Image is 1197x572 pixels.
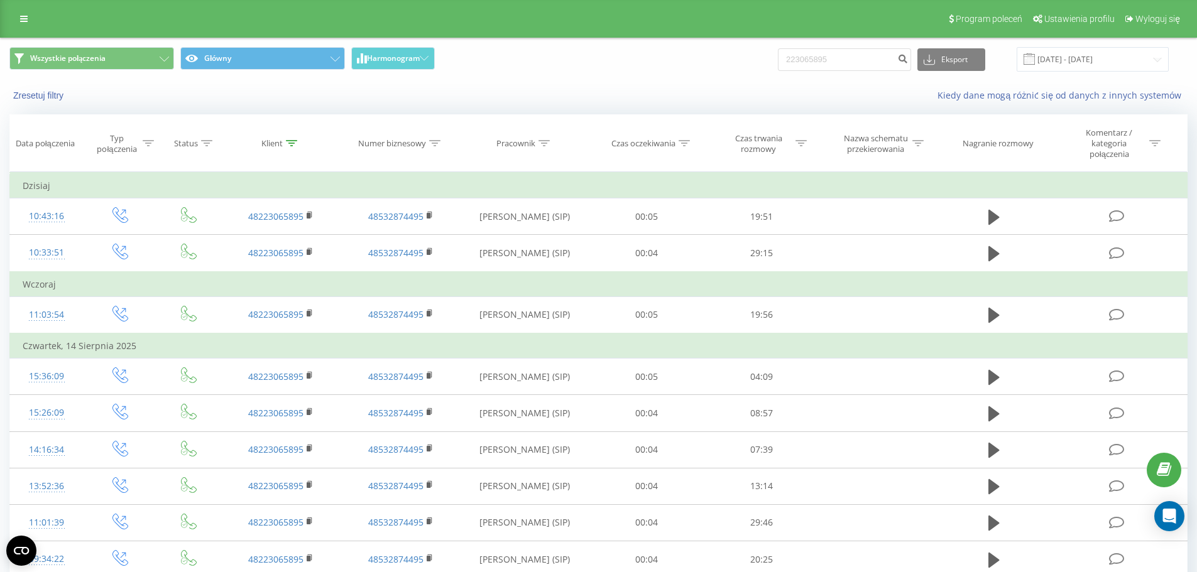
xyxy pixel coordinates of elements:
button: Harmonogram [351,47,435,70]
a: 48532874495 [368,480,424,492]
div: 10:33:51 [23,240,71,265]
input: Wyszukiwanie według numeru [778,48,911,71]
a: 48223065895 [248,443,303,455]
td: 00:04 [589,431,704,468]
span: Harmonogram [367,54,420,63]
div: Typ połączenia [94,133,139,154]
td: 00:04 [589,235,704,272]
td: Czwartek, 14 Sierpnia 2025 [10,333,1188,359]
td: [PERSON_NAME] (SIP) [461,395,589,431]
td: 00:05 [589,296,704,333]
a: 48532874495 [368,516,424,528]
a: 48532874495 [368,308,424,320]
a: 48223065895 [248,480,303,492]
a: 48223065895 [248,308,303,320]
td: 00:05 [589,359,704,395]
div: Numer biznesowy [358,138,426,149]
div: Open Intercom Messenger [1154,501,1184,531]
td: [PERSON_NAME] (SIP) [461,359,589,395]
td: 07:39 [704,431,819,468]
td: [PERSON_NAME] (SIP) [461,235,589,272]
div: Komentarz / kategoria połączenia [1073,127,1146,159]
td: 00:05 [589,198,704,235]
div: 10:43:16 [23,204,71,229]
td: 19:56 [704,296,819,333]
div: 15:36:09 [23,364,71,389]
div: Pracownik [496,138,535,149]
a: Kiedy dane mogą różnić się od danych z innych systemów [937,89,1188,101]
button: Open CMP widget [6,536,36,566]
td: [PERSON_NAME] (SIP) [461,296,589,333]
a: 48223065895 [248,247,303,259]
div: Status [174,138,198,149]
div: Data połączenia [16,138,75,149]
div: Klient [261,138,283,149]
td: Wczoraj [10,272,1188,297]
td: Dzisiaj [10,173,1188,198]
div: 13:52:36 [23,474,71,499]
span: Ustawienia profilu [1044,14,1115,24]
td: 29:46 [704,504,819,541]
a: 48223065895 [248,553,303,565]
td: 29:15 [704,235,819,272]
div: 15:26:09 [23,401,71,425]
div: 11:01:39 [23,510,71,535]
span: Wszystkie połączenia [30,53,106,63]
a: 48223065895 [248,516,303,528]
a: 48532874495 [368,553,424,565]
div: Czas oczekiwania [611,138,675,149]
div: Nagranie rozmowy [963,138,1034,149]
span: Program poleceń [956,14,1022,24]
button: Główny [180,47,345,70]
a: 48223065895 [248,407,303,419]
a: 48532874495 [368,443,424,455]
td: 00:04 [589,395,704,431]
a: 48532874495 [368,370,424,382]
span: Wyloguj się [1135,14,1180,24]
div: 09:34:22 [23,547,71,571]
button: Eksport [917,48,985,71]
td: [PERSON_NAME] (SIP) [461,431,589,468]
a: 48532874495 [368,407,424,419]
td: 00:04 [589,468,704,504]
button: Wszystkie połączenia [9,47,174,70]
td: 13:14 [704,468,819,504]
div: 11:03:54 [23,303,71,327]
a: 48223065895 [248,370,303,382]
a: 48532874495 [368,247,424,259]
td: 04:09 [704,359,819,395]
td: [PERSON_NAME] (SIP) [461,198,589,235]
a: 48223065895 [248,210,303,222]
a: 48532874495 [368,210,424,222]
td: [PERSON_NAME] (SIP) [461,504,589,541]
div: Czas trwania rozmowy [725,133,792,154]
div: 14:16:34 [23,438,71,462]
td: 19:51 [704,198,819,235]
button: Zresetuj filtry [9,90,70,101]
td: [PERSON_NAME] (SIP) [461,468,589,504]
td: 08:57 [704,395,819,431]
div: Nazwa schematu przekierowania [842,133,909,154]
td: 00:04 [589,504,704,541]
